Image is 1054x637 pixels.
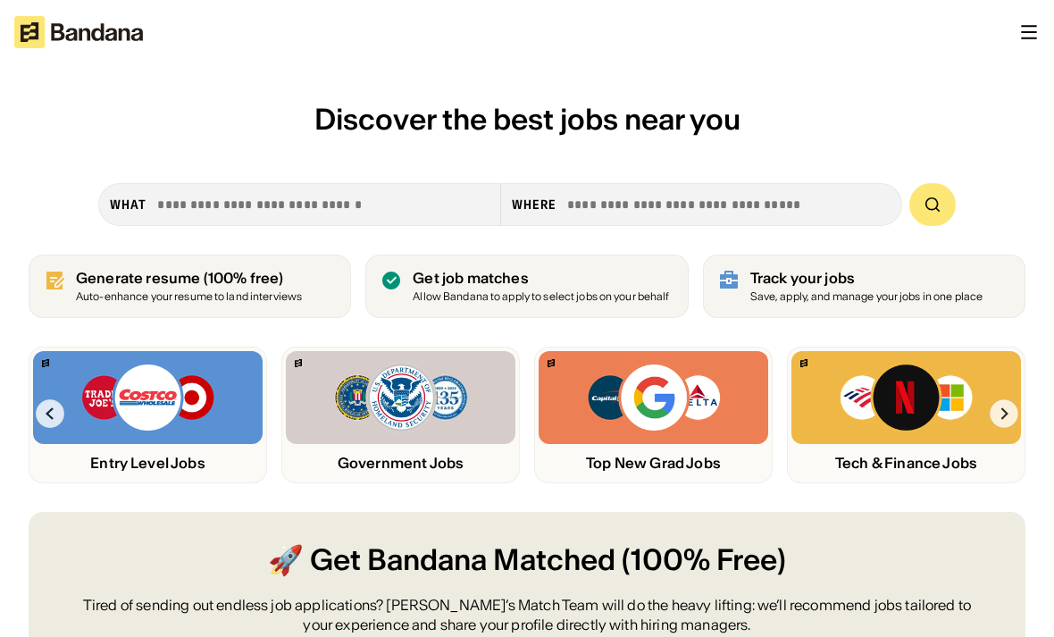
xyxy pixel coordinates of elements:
[33,455,263,472] div: Entry Level Jobs
[281,347,520,483] a: Bandana logoFBI, DHS, MWRD logosGovernment Jobs
[204,269,284,287] span: (100% free)
[787,347,1025,483] a: Bandana logoBank of America, Netflix, Microsoft logosTech & Finance Jobs
[413,270,669,287] div: Get job matches
[80,362,216,433] img: Trader Joe’s, Costco, Target logos
[791,455,1021,472] div: Tech & Finance Jobs
[539,455,768,472] div: Top New Grad Jobs
[29,255,351,318] a: Generate resume (100% free)Auto-enhance your resume to land interviews
[750,270,983,287] div: Track your jobs
[333,362,469,433] img: FBI, DHS, MWRD logos
[750,291,983,303] div: Save, apply, and manage your jobs in one place
[36,399,64,428] img: Left Arrow
[534,347,773,483] a: Bandana logoCapital One, Google, Delta logosTop New Grad Jobs
[839,362,974,433] img: Bank of America, Netflix, Microsoft logos
[71,595,983,635] div: Tired of sending out endless job applications? [PERSON_NAME]’s Match Team will do the heavy lifti...
[42,359,49,367] img: Bandana logo
[314,101,740,138] span: Discover the best jobs near you
[586,362,722,433] img: Capital One, Google, Delta logos
[14,16,143,48] img: Bandana logotype
[110,197,146,213] div: what
[800,359,807,367] img: Bandana logo
[365,255,688,318] a: Get job matches Allow Bandana to apply to select jobs on your behalf
[990,399,1018,428] img: Right Arrow
[295,359,302,367] img: Bandana logo
[622,541,786,581] span: (100% Free)
[29,347,267,483] a: Bandana logoTrader Joe’s, Costco, Target logosEntry Level Jobs
[548,359,555,367] img: Bandana logo
[413,291,669,303] div: Allow Bandana to apply to select jobs on your behalf
[286,455,515,472] div: Government Jobs
[703,255,1025,318] a: Track your jobs Save, apply, and manage your jobs in one place
[512,197,557,213] div: Where
[268,541,615,581] span: 🚀 Get Bandana Matched
[76,270,302,287] div: Generate resume
[76,291,302,303] div: Auto-enhance your resume to land interviews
